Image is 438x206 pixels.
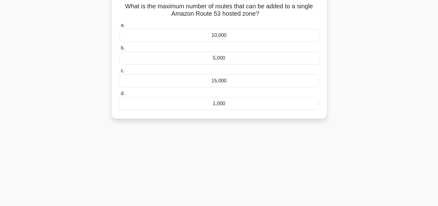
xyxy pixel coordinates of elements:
div: 10,000 [120,29,319,42]
div: 5,000 [120,52,319,65]
span: b. [121,45,125,50]
div: 15,000 [120,74,319,87]
h5: What is the maximum number of routes that can be added to a single Amazon Route 53 hosted zone? [119,2,319,18]
div: 1,000 [120,97,319,110]
span: c. [121,68,124,73]
span: d. [121,91,125,96]
span: a. [121,22,125,28]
